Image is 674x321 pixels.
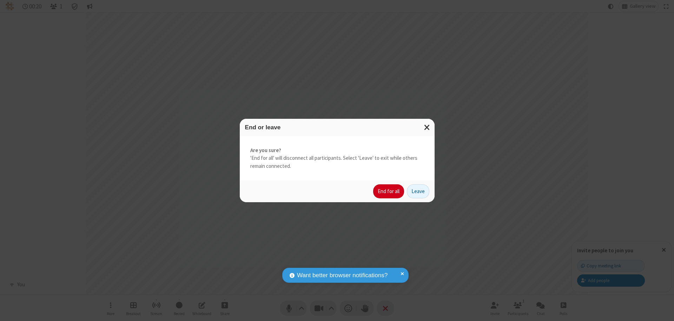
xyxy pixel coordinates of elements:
span: Want better browser notifications? [297,271,388,280]
button: Close modal [420,119,435,136]
button: Leave [407,184,429,198]
button: End for all [373,184,404,198]
h3: End or leave [245,124,429,131]
strong: Are you sure? [250,146,424,155]
div: 'End for all' will disconnect all participants. Select 'Leave' to exit while others remain connec... [240,136,435,181]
